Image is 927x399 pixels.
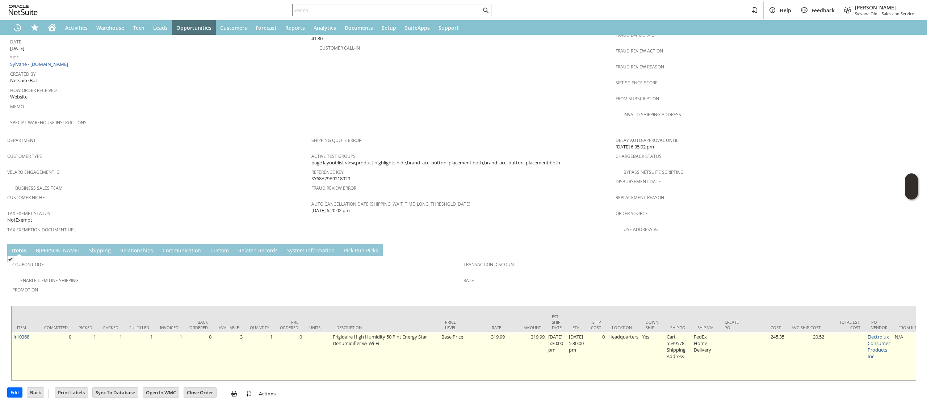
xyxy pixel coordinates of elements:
a: Department [7,137,36,143]
a: Promotion [12,287,38,293]
span: SuiteApps [405,24,430,31]
a: Sylvane - [DOMAIN_NAME] [10,61,70,67]
span: Feedback [811,7,835,14]
span: page layout:list view,product highlights:hide,brand_acc_button_placement:both,brand_acc_button_pl... [311,159,560,166]
div: Quantity [250,325,269,330]
a: Tax Exempt Status [7,210,50,217]
td: 1 [124,332,155,380]
a: Customer Type [7,153,42,159]
div: Picked [79,325,92,330]
svg: Home [48,23,56,32]
a: Use Address V2 [624,226,659,232]
a: Shipping Quote Error [311,137,361,143]
span: Documents [345,24,373,31]
div: Item [17,325,33,330]
span: Support [439,24,459,31]
a: Special Warehouse Instructions [10,119,87,126]
td: 20.52 [786,332,826,380]
input: Sync To Database [93,388,138,397]
a: Warehouse [92,20,129,35]
div: Packed [103,325,118,330]
a: Fraud E4F Detail [616,32,654,38]
a: Pick Run Picks [342,247,380,255]
a: System Information [285,247,336,255]
div: Fulfilled [129,325,149,330]
a: Shipping [87,247,113,255]
div: Invoiced [160,325,179,330]
div: PO Vendor [871,319,888,330]
div: Create PO [725,319,741,330]
svg: Recent Records [13,23,22,32]
a: Related Records [236,247,280,255]
a: Leads [149,20,172,35]
input: Edit [8,388,22,397]
a: Active Test Groups [311,153,356,159]
div: Units [309,325,326,330]
span: Leads [153,24,168,31]
span: Oracle Guided Learning Widget. To move around, please hold and drag [905,187,918,200]
a: Site [10,55,19,61]
span: Opportunities [176,24,211,31]
div: Location [612,325,635,330]
div: Shortcuts [26,20,43,35]
a: Chargeback Status [616,153,662,159]
span: Website [10,93,28,100]
div: Description [336,325,434,330]
span: y [290,247,293,254]
div: Ship Cost [591,319,601,330]
div: Price Level [445,319,461,330]
svg: Search [481,6,490,14]
a: Customers [216,20,251,35]
div: Total Est. Cost [831,319,860,330]
span: Setup [382,24,396,31]
td: 1 [98,332,124,380]
div: Available [219,325,239,330]
span: Reports [285,24,305,31]
td: 0 [184,332,213,380]
span: C [163,247,166,254]
a: Enable Item Line Shipping [20,277,79,283]
div: Cost [752,325,781,330]
div: Ship Via [697,325,714,330]
a: Communication [161,247,203,255]
td: 0 [274,332,304,380]
div: Committed [44,325,68,330]
span: R [120,247,123,254]
a: Replacement reason [616,194,664,201]
span: Warehouse [96,24,124,31]
td: 1 [244,332,274,380]
span: 41.30 [311,35,323,42]
td: FedEx Home Delivery [692,332,719,380]
td: Yes [640,332,665,380]
div: Amount [512,325,541,330]
span: Activities [65,24,88,31]
a: Auto Cancellation Date (shipping_wait_time_long_threshold_date) [311,201,470,207]
span: Sales and Service [882,11,914,16]
a: Relationships [118,247,155,255]
a: Opportunities [172,20,216,35]
div: Avg Ship Cost [792,325,821,330]
a: Invalid Shipping Address [624,112,681,118]
span: Tech [133,24,144,31]
td: [DATE] 5:30:00 pm [567,332,586,380]
input: Print Labels [55,388,88,397]
td: Headquarters [607,332,640,380]
input: Search [293,6,481,14]
div: ETA [572,325,580,330]
span: NotExempt [7,217,32,223]
a: Analytics [309,20,340,35]
td: 0 [39,332,73,380]
span: - [879,11,880,16]
span: B [36,247,39,254]
span: Customers [220,24,247,31]
a: fr10368 [13,333,29,340]
a: Activities [61,20,92,35]
a: Custom [209,247,231,255]
a: Unrolled view on [907,245,915,254]
a: Setup [377,20,400,35]
span: [DATE] 6:20:02 pm [311,207,350,214]
div: Est. Ship Date [552,314,562,330]
a: Fraud Review Reason [616,64,664,70]
a: Bypass NetSuite Scripting [624,169,684,175]
a: Customer Niche [7,194,45,201]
